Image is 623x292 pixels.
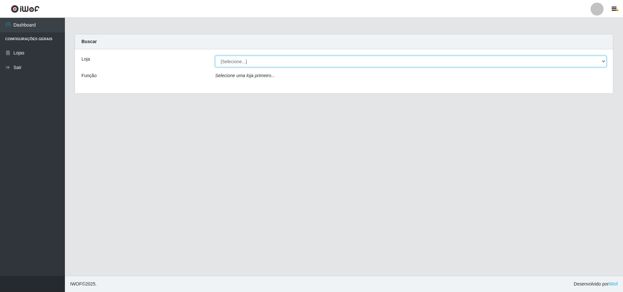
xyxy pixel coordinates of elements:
span: IWOF [70,281,82,286]
img: CoreUI Logo [11,5,40,13]
span: Desenvolvido por [574,281,618,287]
i: Selecione uma loja primeiro... [215,73,275,78]
strong: Buscar [81,39,97,44]
label: Função [81,72,97,79]
label: Loja [81,56,90,63]
span: © 2025 . [70,281,97,287]
a: iWof [609,281,618,286]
